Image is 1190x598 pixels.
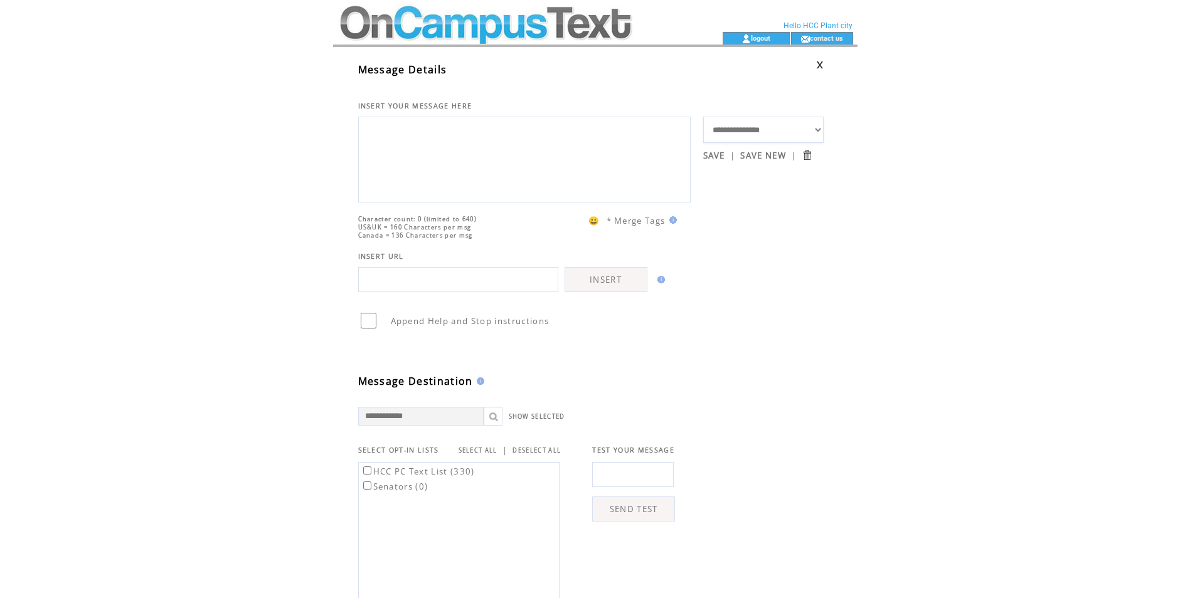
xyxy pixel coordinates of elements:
[358,374,473,388] span: Message Destination
[391,315,550,327] span: Append Help and Stop instructions
[358,231,473,239] span: Canada = 136 Characters per msg
[784,21,853,30] span: Hello HCC Plant city
[459,446,497,454] a: SELECT ALL
[358,446,439,454] span: SELECT OPT-IN LISTS
[703,150,725,161] a: SAVE
[741,34,751,44] img: account_icon.gif
[358,223,472,231] span: US&UK = 160 Characters per msg
[509,412,565,421] a: SHOW SELECTED
[358,252,404,261] span: INSERT URL
[800,34,810,44] img: contact_us_icon.gif
[358,215,477,223] span: Character count: 0 (limited to 640)
[502,444,507,456] span: |
[607,215,666,226] span: * Merge Tags
[592,496,675,522] a: SEND TEST
[730,150,735,161] span: |
[801,149,813,161] input: Submit
[654,276,665,283] img: help.gif
[361,466,475,477] label: HCC PC Text List (330)
[358,102,472,110] span: INSERT YOUR MESSAGE HERE
[588,215,600,226] span: 😀
[358,63,447,76] span: Message Details
[751,34,770,42] a: logout
[363,466,371,475] input: HCC PC Text List (330)
[666,216,677,224] img: help.gif
[592,446,674,454] span: TEST YOUR MESSAGE
[363,481,371,490] input: Senators (0)
[565,267,647,292] a: INSERT
[473,377,484,385] img: help.gif
[791,150,796,161] span: |
[513,446,561,454] a: DESELECT ALL
[810,34,843,42] a: contact us
[361,481,428,492] label: Senators (0)
[740,150,786,161] a: SAVE NEW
